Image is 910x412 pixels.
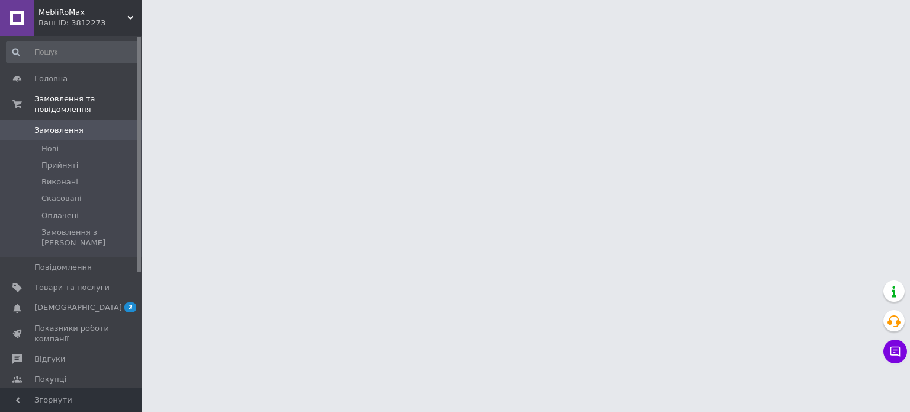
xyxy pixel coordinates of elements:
[34,262,92,273] span: Повідомлення
[41,160,78,171] span: Прийняті
[41,177,78,187] span: Виконані
[6,41,140,63] input: Пошук
[41,227,139,248] span: Замовлення з [PERSON_NAME]
[34,94,142,115] span: Замовлення та повідомлення
[41,210,79,221] span: Оплачені
[34,374,66,385] span: Покупці
[34,282,110,293] span: Товари та послуги
[41,193,82,204] span: Скасовані
[41,143,59,154] span: Нові
[34,323,110,344] span: Показники роботи компанії
[39,18,142,28] div: Ваш ID: 3812273
[39,7,127,18] span: MebliRoMax
[34,125,84,136] span: Замовлення
[34,354,65,365] span: Відгуки
[34,74,68,84] span: Головна
[883,340,907,363] button: Чат з покупцем
[34,302,122,313] span: [DEMOGRAPHIC_DATA]
[124,302,136,312] span: 2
